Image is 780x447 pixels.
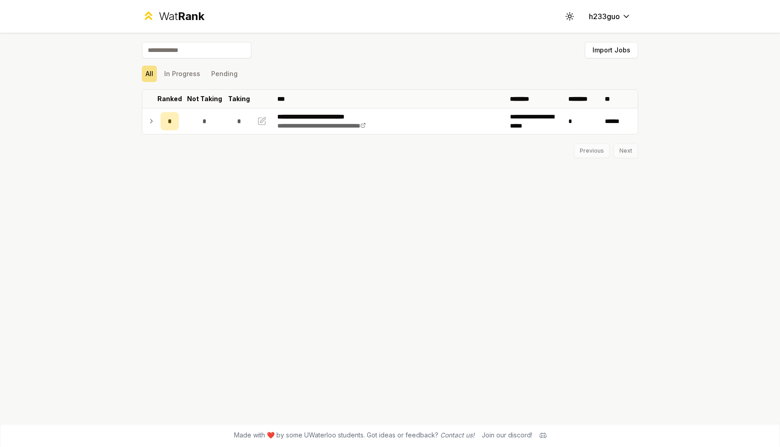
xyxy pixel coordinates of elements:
[208,66,241,82] button: Pending
[482,431,532,440] div: Join our discord!
[187,94,222,103] p: Not Taking
[142,9,204,24] a: WatRank
[589,11,620,22] span: h233guo
[585,42,638,58] button: Import Jobs
[157,94,182,103] p: Ranked
[142,66,157,82] button: All
[234,431,474,440] span: Made with ❤️ by some UWaterloo students. Got ideas or feedback?
[178,10,204,23] span: Rank
[228,94,250,103] p: Taking
[440,431,474,439] a: Contact us!
[161,66,204,82] button: In Progress
[582,8,638,25] button: h233guo
[159,9,204,24] div: Wat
